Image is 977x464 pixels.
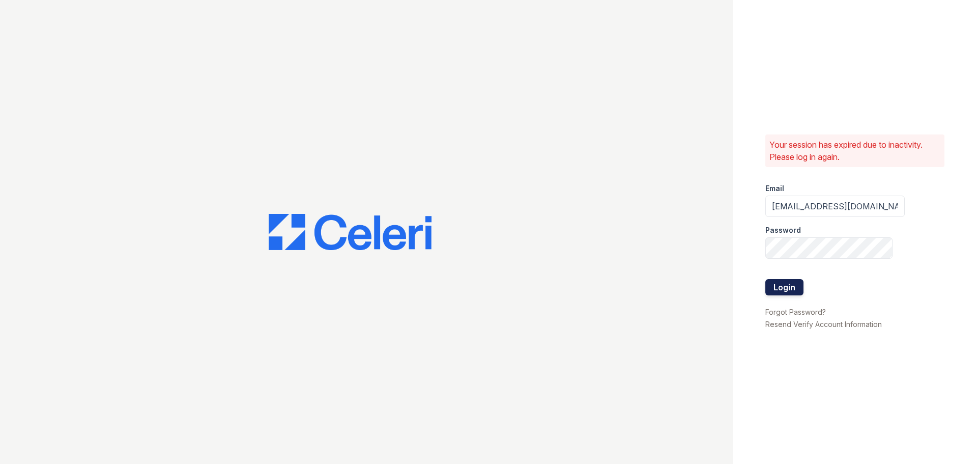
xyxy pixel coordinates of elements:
[765,183,784,194] label: Email
[765,225,801,235] label: Password
[765,320,882,329] a: Resend Verify Account Information
[269,214,432,251] img: CE_Logo_Blue-a8612792a0a2168367f1c8372b55b34899dd931a85d93a1a3d3e32e68fde9ad4.png
[769,139,940,163] p: Your session has expired due to inactivity. Please log in again.
[765,308,826,316] a: Forgot Password?
[765,279,803,295] button: Login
